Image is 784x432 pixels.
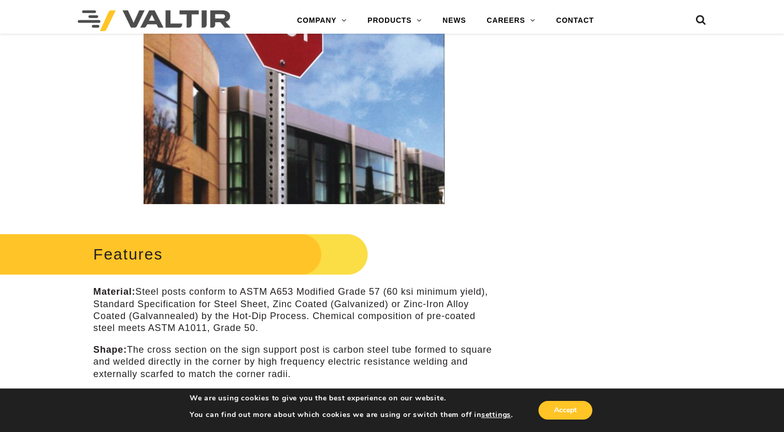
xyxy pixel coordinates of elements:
p: You can find out more about which cookies we are using or switch them off in . [190,410,513,420]
strong: Material: [93,286,135,297]
button: settings [481,410,511,420]
a: NEWS [432,10,476,31]
a: CONTACT [546,10,604,31]
a: CAREERS [476,10,546,31]
strong: Shape: [93,344,127,355]
p: Steel posts conform to ASTM A653 Modified Grade 57 (60 ksi minimum yield), Standard Specification... [93,286,495,335]
p: We are using cookies to give you the best experience on our website. [190,394,513,403]
a: COMPANY [287,10,357,31]
a: PRODUCTS [357,10,432,31]
p: The cross section on the sign support post is carbon steel tube formed to square and welded direc... [93,344,495,380]
button: Accept [538,401,592,420]
img: Valtir [78,10,231,31]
